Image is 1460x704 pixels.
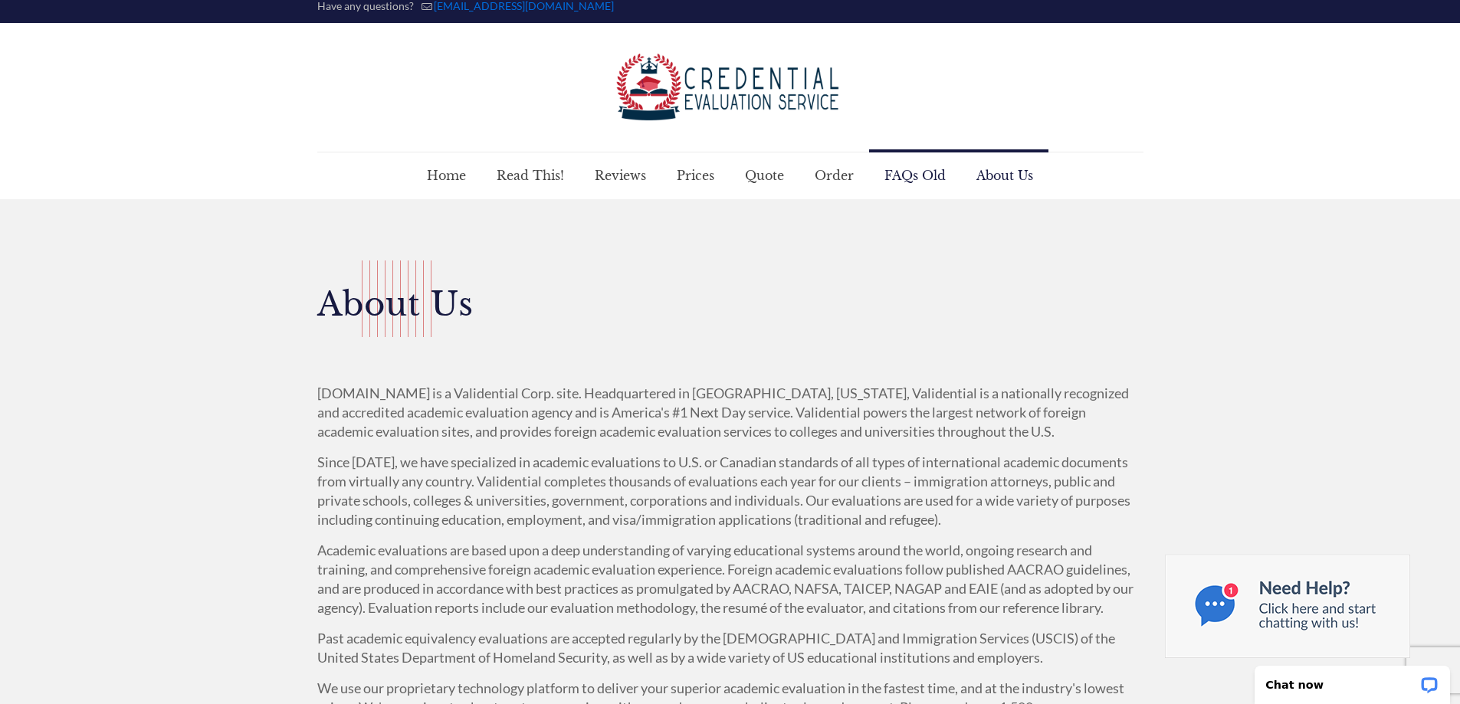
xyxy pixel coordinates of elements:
a: About Us [961,152,1048,198]
a: FAQs Old [869,152,961,198]
a: Prices [661,152,730,198]
a: Order [799,152,869,198]
p: Since [DATE], we have specialized in academic evaluations to U.S. or Canadian standards of all ty... [317,453,1143,529]
p: Academic evaluations are based upon a deep understanding of varying educational systems around th... [317,541,1143,617]
a: Home [412,152,481,198]
a: Quote [730,152,799,198]
a: Read This! [481,152,579,198]
h2: About Us [317,283,1143,325]
img: logo-color [615,54,845,121]
p: [DOMAIN_NAME] is a Validential Corp. site. Headquartered in [GEOGRAPHIC_DATA], [US_STATE], Valide... [317,384,1143,441]
img: Chat now [1165,555,1410,658]
iframe: LiveChat chat widget [1245,656,1460,704]
p: Past academic equivalency evaluations are accepted regularly by the [DEMOGRAPHIC_DATA] and Immigr... [317,629,1143,667]
a: Credential Evaluation Service [615,23,845,152]
a: Reviews [579,152,661,198]
nav: Main menu [412,152,1048,198]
